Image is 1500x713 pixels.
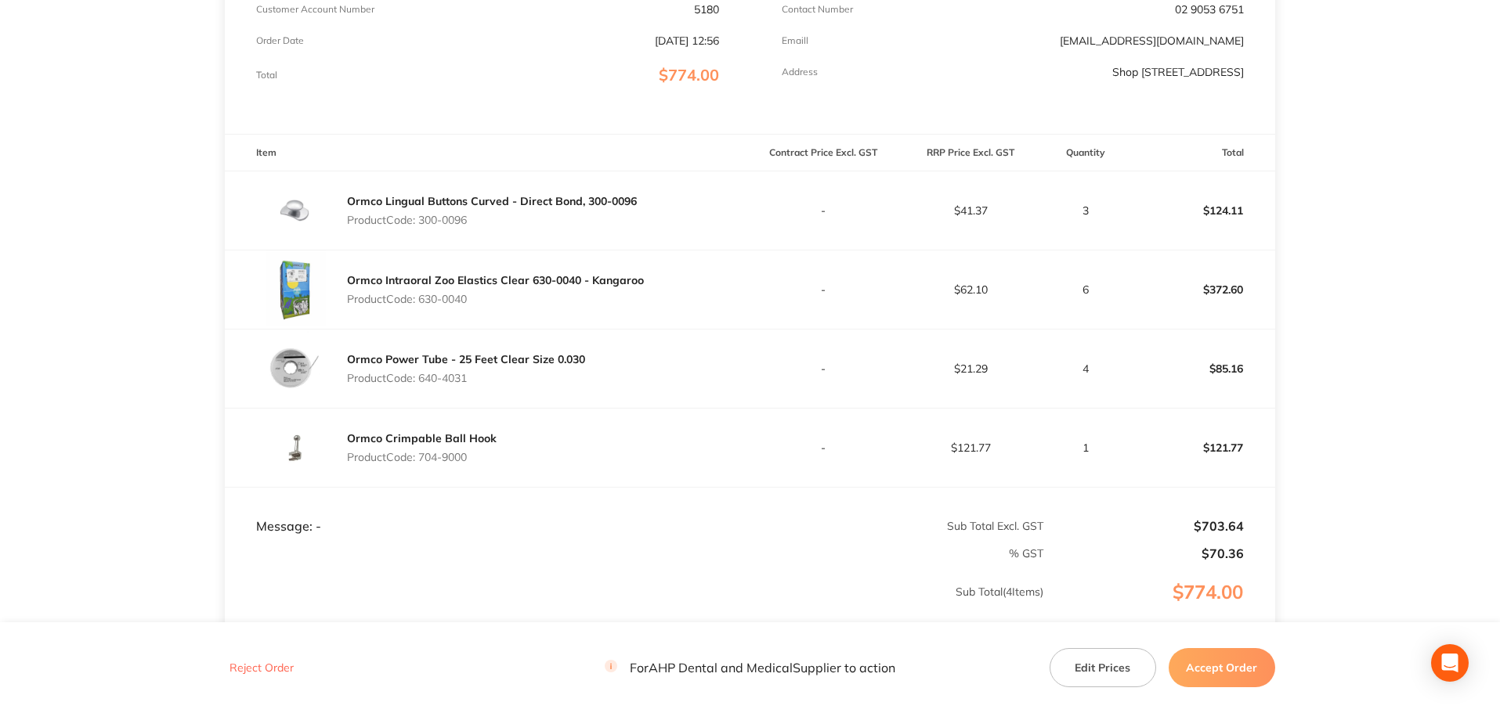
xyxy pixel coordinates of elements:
[655,34,719,47] p: [DATE] 12:56
[782,35,808,46] p: Emaill
[256,70,277,81] p: Total
[898,204,1043,217] p: $41.37
[750,135,898,171] th: Contract Price Excl. GST
[898,362,1043,375] p: $21.29
[1050,648,1156,687] button: Edit Prices
[1129,271,1274,308] p: $372.60
[782,67,818,77] p: Address
[256,35,304,46] p: Order Date
[1175,3,1244,16] p: 02 9053 6751
[1045,283,1127,296] p: 6
[225,661,298,675] button: Reject Order
[347,451,497,463] p: Product Code: 704-9000
[751,441,897,454] p: -
[1045,582,1274,635] p: $774.00
[751,204,897,217] p: -
[751,362,897,375] p: -
[347,194,637,208] a: Ormco Lingual Buttons Curved - Direct Bond, 300-0096
[751,520,1043,532] p: Sub Total Excl. GST
[226,585,1043,629] p: Sub Total ( 4 Items)
[347,352,585,366] a: Ormco Power Tube - 25 Feet Clear Size 0.030
[1128,135,1275,171] th: Total
[256,409,334,487] img: MDNyNTBnMA
[1060,34,1244,48] a: [EMAIL_ADDRESS][DOMAIN_NAME]
[256,4,374,15] p: Customer Account Number
[659,65,719,85] span: $774.00
[898,441,1043,454] p: $121.77
[898,283,1043,296] p: $62.10
[1045,204,1127,217] p: 3
[1045,519,1244,533] p: $703.64
[256,171,334,250] img: eW1ndXozNQ
[347,293,644,305] p: Product Code: 630-0040
[782,4,853,15] p: Contact Number
[605,661,895,675] p: For AHP Dental and Medical Supplier to action
[347,431,497,445] a: Ormco Crimpable Ball Hook
[897,135,1044,171] th: RRP Price Excl. GST
[347,214,637,226] p: Product Code: 300-0096
[1045,441,1127,454] p: 1
[1431,644,1469,682] div: Open Intercom Messenger
[694,3,719,16] p: 5180
[1169,648,1275,687] button: Accept Order
[225,135,750,171] th: Item
[1045,546,1244,560] p: $70.36
[1129,192,1274,229] p: $124.11
[256,250,334,329] img: cHZnMTZhYg
[226,547,1043,560] p: % GST
[1112,66,1244,78] p: Shop [STREET_ADDRESS]
[1129,350,1274,387] p: $85.16
[347,372,585,384] p: Product Code: 640-4031
[256,329,334,408] img: MjN3amd2bg
[751,283,897,296] p: -
[1129,429,1274,466] p: $121.77
[1045,362,1127,375] p: 4
[347,273,644,287] a: Ormco Intraoral Zoo Elastics Clear 630-0040 - Kangaroo
[1044,135,1128,171] th: Quantity
[225,487,750,534] td: Message: -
